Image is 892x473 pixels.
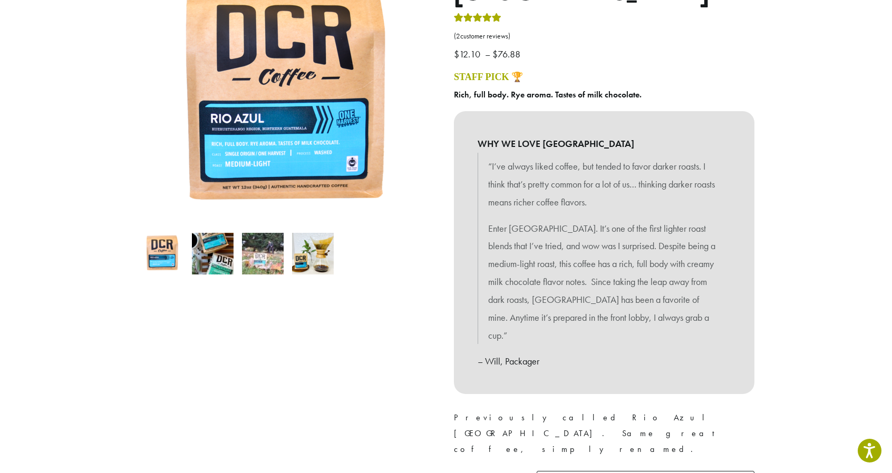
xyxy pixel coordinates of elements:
img: Rio Azul by Dillanos Coffee Roasters [142,233,183,274]
a: STAFF PICK 🏆 [454,72,523,82]
img: Guatemala - Image 4 [292,233,334,274]
img: Guatemala - Image 2 [192,233,234,274]
a: (2customer reviews) [454,31,754,42]
span: 2 [456,32,460,41]
span: $ [454,48,459,60]
p: – Will, Packager [478,352,731,370]
p: “I’ve always liked coffee, but tended to favor darker roasts. I think that’s pretty common for a ... [488,157,720,211]
p: Previously called Rio Azul [GEOGRAPHIC_DATA]. Same great coffee, simply renamed. [454,410,754,457]
b: WHY WE LOVE [GEOGRAPHIC_DATA] [478,135,731,153]
span: $ [492,48,498,60]
div: Rated 5.00 out of 5 [454,12,501,27]
bdi: 12.10 [454,48,483,60]
b: Rich, full body. Rye aroma. Tastes of milk chocolate. [454,89,642,100]
img: Guatemala - Image 3 [242,233,284,274]
p: Enter [GEOGRAPHIC_DATA]. It’s one of the first lighter roast blends that I’ve tried, and wow was ... [488,220,720,344]
span: – [485,48,490,60]
bdi: 76.88 [492,48,523,60]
